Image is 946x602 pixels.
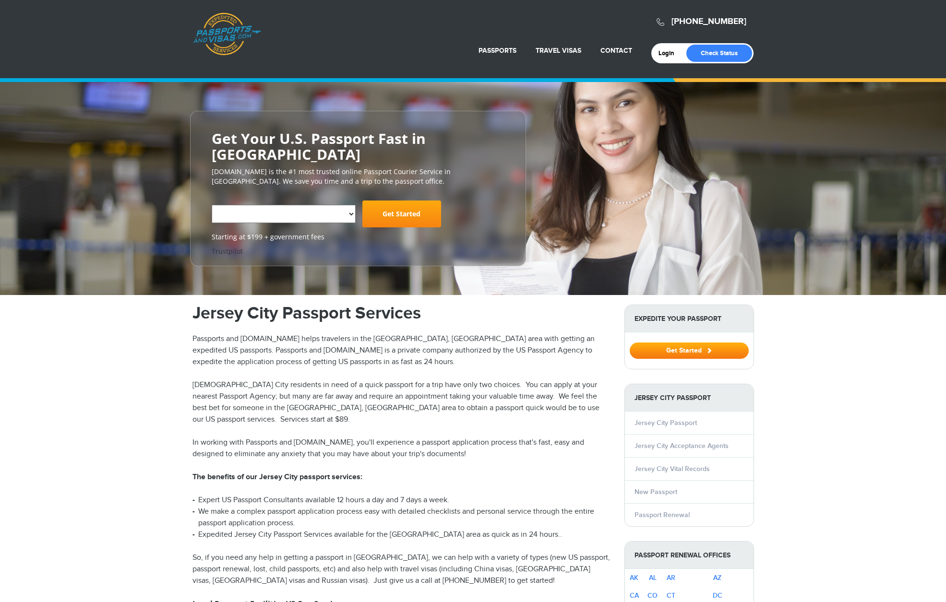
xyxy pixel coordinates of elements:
a: CO [647,591,658,600]
a: AZ [713,574,721,582]
strong: Jersey City Passport [625,384,754,412]
a: Get Started [362,201,441,227]
a: AK [630,574,638,582]
strong: The benefits of our Jersey City passport services: [192,472,362,482]
li: Expert US Passport Consultants available 12 hours a day and 7 days a week. [192,495,610,506]
li: We make a complex passport application process easy with detailed checklists and personal service... [192,506,610,529]
a: [PHONE_NUMBER] [671,16,746,27]
p: In working with Passports and [DOMAIN_NAME], you'll experience a passport application process tha... [192,437,610,460]
p: So, if you need any help in getting a passport in [GEOGRAPHIC_DATA], we can help with a variety o... [192,552,610,587]
a: CA [630,591,639,600]
strong: Expedite Your Passport [625,305,754,332]
a: Passport Renewal [635,511,690,519]
a: Travel Visas [536,47,581,55]
a: Passports & [DOMAIN_NAME] [193,12,261,56]
a: AR [667,574,675,582]
p: [DEMOGRAPHIC_DATA] City residents in need of a quick passport for a trip have only two choices. Y... [192,379,610,425]
p: [DOMAIN_NAME] is the #1 most trusted online Passport Courier Service in [GEOGRAPHIC_DATA]. We sav... [212,167,504,186]
h2: Get Your U.S. Passport Fast in [GEOGRAPHIC_DATA] [212,130,504,162]
a: Passports [479,47,516,55]
strong: Passport Renewal Offices [625,542,754,569]
p: Passports and [DOMAIN_NAME] helps travelers in the [GEOGRAPHIC_DATA], [GEOGRAPHIC_DATA] area with... [192,333,610,368]
a: Get Started [630,346,749,354]
a: AL [649,574,657,582]
a: CT [667,591,675,600]
a: Contact [600,47,632,55]
h1: Jersey City Passport Services [192,305,610,322]
a: Check Status [686,45,752,62]
a: Trustpilot [212,247,243,256]
a: Login [659,49,681,57]
a: New Passport [635,488,677,496]
a: Jersey City Vital Records [635,465,710,473]
span: Starting at $199 + government fees [212,232,504,242]
a: Jersey City Acceptance Agents [635,442,729,450]
a: Jersey City Passport [635,419,697,427]
li: Expedited Jersey City Passport Services available for the [GEOGRAPHIC_DATA] area as quick as in 2... [192,529,610,541]
a: DC [713,591,722,600]
button: Get Started [630,342,749,359]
